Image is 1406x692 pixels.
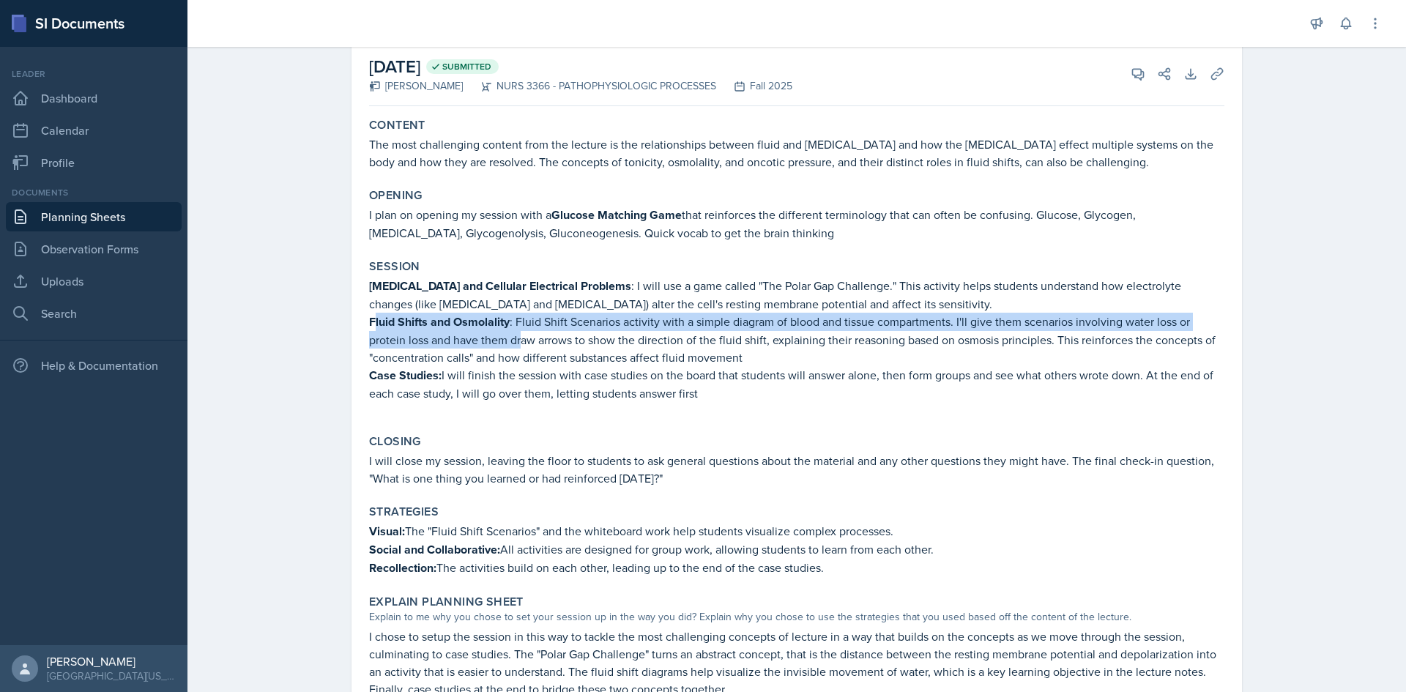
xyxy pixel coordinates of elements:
[369,78,463,94] div: [PERSON_NAME]
[369,559,1224,577] p: The activities build on each other, leading up to the end of the case studies.
[369,259,420,274] label: Session
[6,234,182,264] a: Observation Forms
[6,267,182,296] a: Uploads
[369,540,1224,559] p: All activities are designed for group work, allowing students to learn from each other.
[369,366,1224,402] p: I will finish the session with case studies on the board that students will answer alone, then fo...
[369,188,423,203] label: Opening
[551,207,682,223] strong: Glucose Matching Game
[369,53,792,80] h2: [DATE]
[6,148,182,177] a: Profile
[369,313,1224,366] p: : Fluid Shift Scenarios activity with a simple diagram of blood and tissue compartments. I'll giv...
[369,277,1224,313] p: : I will use a game called "The Polar Gap Challenge." This activity helps students understand how...
[6,67,182,81] div: Leader
[6,351,182,380] div: Help & Documentation
[369,609,1224,625] div: Explain to me why you chose to set your session up in the way you did? Explain why you chose to u...
[369,118,425,133] label: Content
[6,299,182,328] a: Search
[369,367,442,384] strong: Case Studies:
[6,202,182,231] a: Planning Sheets
[369,206,1224,242] p: I plan on opening my session with a that reinforces the different terminology that can often be c...
[369,452,1224,487] p: I will close my session, leaving the floor to students to ask general questions about the materia...
[369,505,439,519] label: Strategies
[369,522,1224,540] p: The "Fluid Shift Scenarios" and the whiteboard work help students visualize complex processes.
[47,669,176,683] div: [GEOGRAPHIC_DATA][US_STATE]
[6,83,182,113] a: Dashboard
[6,186,182,199] div: Documents
[716,78,792,94] div: Fall 2025
[369,541,500,558] strong: Social and Collaborative:
[369,278,631,294] strong: [MEDICAL_DATA] and Cellular Electrical Problems
[6,116,182,145] a: Calendar
[463,78,716,94] div: NURS 3366 - PATHOPHYSIOLOGIC PROCESSES
[369,559,436,576] strong: Recollection:
[442,61,491,72] span: Submitted
[369,523,405,540] strong: Visual:
[369,434,421,449] label: Closing
[369,595,524,609] label: Explain Planning Sheet
[369,313,510,330] strong: Fluid Shifts and Osmolality
[369,135,1224,171] p: The most challenging content from the lecture is the relationships between fluid and [MEDICAL_DAT...
[47,654,176,669] div: [PERSON_NAME]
